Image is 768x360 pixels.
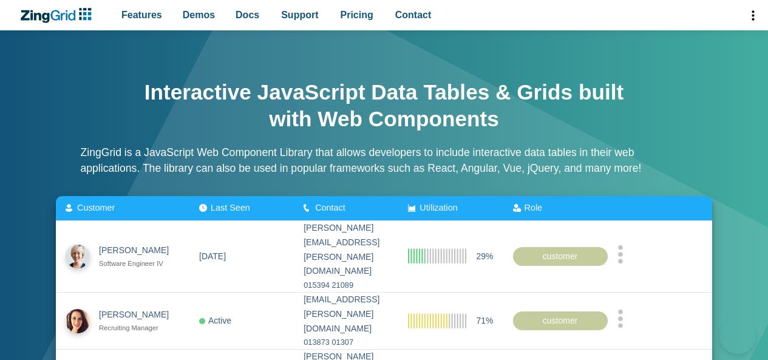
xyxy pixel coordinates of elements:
[211,203,250,212] span: Last Seen
[420,203,457,212] span: Utilization
[99,322,180,334] div: Recruiting Manager
[281,7,318,23] span: Support
[183,7,215,23] span: Demos
[513,246,608,266] div: customer
[77,203,115,212] span: Customer
[395,7,432,23] span: Contact
[525,203,543,212] span: Role
[199,313,231,328] div: Active
[341,7,373,23] span: Pricing
[81,144,688,177] p: ZingGrid is a JavaScript Web Component Library that allows developers to include interactive data...
[304,336,389,349] div: 013873 01307
[121,7,162,23] span: Features
[304,293,389,336] div: [EMAIL_ADDRESS][PERSON_NAME][DOMAIN_NAME]
[477,313,494,328] span: 71%
[141,79,627,132] h1: Interactive JavaScript Data Tables & Grids built with Web Components
[236,7,259,23] span: Docs
[99,243,180,258] div: [PERSON_NAME]
[99,308,180,322] div: [PERSON_NAME]
[477,249,494,263] span: 29%
[719,318,756,354] iframe: Toggle Customer Support
[304,221,389,279] div: [PERSON_NAME][EMAIL_ADDRESS][PERSON_NAME][DOMAIN_NAME]
[315,203,345,212] span: Contact
[304,279,389,292] div: 015394 21089
[199,249,226,263] div: [DATE]
[99,258,180,270] div: Software Engineer IV
[19,8,98,23] a: ZingChart Logo. Click to return to the homepage
[513,311,608,330] div: customer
